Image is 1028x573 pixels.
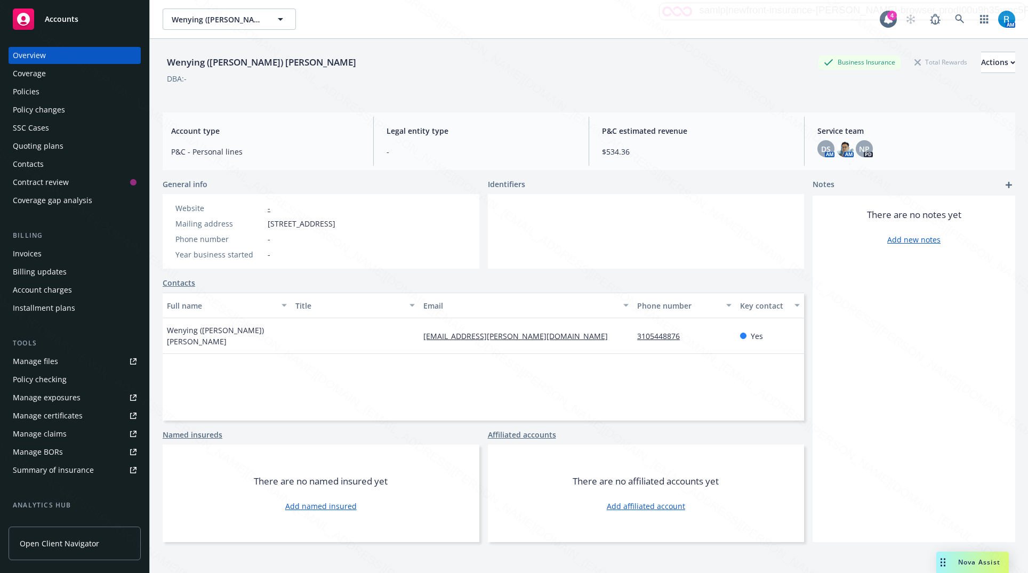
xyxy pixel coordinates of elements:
[9,443,141,461] a: Manage BORs
[813,179,834,191] span: Notes
[285,501,357,512] a: Add named insured
[295,300,404,311] div: Title
[9,263,141,280] a: Billing updates
[175,249,263,260] div: Year business started
[13,515,101,532] div: Loss summary generator
[268,218,335,229] span: [STREET_ADDRESS]
[9,83,141,100] a: Policies
[607,501,685,512] a: Add affiliated account
[9,174,141,191] a: Contract review
[13,192,92,209] div: Coverage gap analysis
[736,293,804,318] button: Key contact
[13,462,94,479] div: Summary of insurance
[9,353,141,370] a: Manage files
[9,65,141,82] a: Coverage
[13,263,67,280] div: Billing updates
[958,558,1000,567] span: Nova Assist
[172,14,264,25] span: Wenying ([PERSON_NAME]) [PERSON_NAME]
[925,9,946,30] a: Report a Bug
[900,9,921,30] a: Start snowing
[859,143,870,155] span: NP
[488,429,556,440] a: Affiliated accounts
[9,462,141,479] a: Summary of insurance
[423,300,617,311] div: Email
[9,47,141,64] a: Overview
[13,353,58,370] div: Manage files
[291,293,420,318] button: Title
[9,515,141,532] a: Loss summary generator
[9,300,141,317] a: Installment plans
[13,389,81,406] div: Manage exposures
[163,179,207,190] span: General info
[423,331,616,341] a: [EMAIL_ADDRESS][PERSON_NAME][DOMAIN_NAME]
[163,429,222,440] a: Named insureds
[163,9,296,30] button: Wenying ([PERSON_NAME]) [PERSON_NAME]
[821,143,831,155] span: DS
[13,83,39,100] div: Policies
[887,234,941,245] a: Add new notes
[387,125,576,136] span: Legal entity type
[167,325,287,347] span: Wenying ([PERSON_NAME]) [PERSON_NAME]
[9,425,141,442] a: Manage claims
[602,146,791,157] span: $534.36
[20,538,99,549] span: Open Client Navigator
[167,73,187,84] div: DBA: -
[9,281,141,298] a: Account charges
[573,475,719,488] span: There are no affiliated accounts yet
[817,125,1007,136] span: Service team
[9,407,141,424] a: Manage certificates
[909,55,973,69] div: Total Rewards
[637,331,688,341] a: 3105448876
[887,9,897,19] div: 4
[9,245,141,262] a: Invoices
[9,4,141,34] a: Accounts
[488,179,525,190] span: Identifiers
[13,245,42,262] div: Invoices
[13,156,44,173] div: Contacts
[1002,179,1015,191] a: add
[268,233,270,245] span: -
[9,101,141,118] a: Policy changes
[175,233,263,245] div: Phone number
[13,371,67,388] div: Policy checking
[254,475,388,488] span: There are no named insured yet
[998,11,1015,28] img: photo
[13,65,46,82] div: Coverage
[9,500,141,511] div: Analytics hub
[981,52,1015,73] button: Actions
[13,47,46,64] div: Overview
[163,277,195,288] a: Contacts
[13,138,63,155] div: Quoting plans
[949,9,970,30] a: Search
[974,9,995,30] a: Switch app
[171,146,360,157] span: P&C - Personal lines
[936,552,950,573] div: Drag to move
[9,138,141,155] a: Quoting plans
[740,300,788,311] div: Key contact
[9,156,141,173] a: Contacts
[9,192,141,209] a: Coverage gap analysis
[9,371,141,388] a: Policy checking
[268,249,270,260] span: -
[13,281,72,298] div: Account charges
[9,338,141,349] div: Tools
[9,389,141,406] a: Manage exposures
[818,55,901,69] div: Business Insurance
[9,230,141,241] div: Billing
[163,55,360,69] div: Wenying ([PERSON_NAME]) [PERSON_NAME]
[633,293,735,318] button: Phone number
[13,174,69,191] div: Contract review
[268,203,270,213] a: -
[171,125,360,136] span: Account type
[419,293,633,318] button: Email
[837,140,854,157] img: photo
[867,208,961,221] span: There are no notes yet
[13,425,67,442] div: Manage claims
[163,293,291,318] button: Full name
[13,119,49,136] div: SSC Cases
[602,125,791,136] span: P&C estimated revenue
[13,443,63,461] div: Manage BORs
[13,300,75,317] div: Installment plans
